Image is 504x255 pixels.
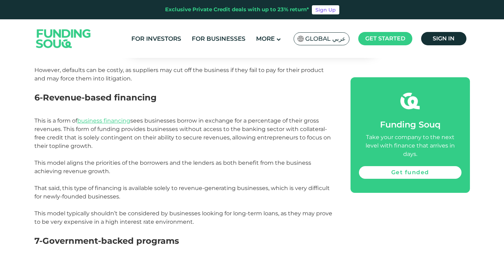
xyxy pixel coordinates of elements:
span: Get started [365,35,405,42]
a: Get funded [359,166,462,179]
div: Exclusive Private Credit deals with up to 23% return* [165,6,309,14]
a: Sign Up [312,5,339,14]
a: For Businesses [190,33,247,45]
span: Global عربي [305,35,346,43]
span: Sign in [433,35,454,42]
a: Sign in [421,32,466,45]
span: That said, this type of financing is available solely to revenue-generating businesses, which is ... [34,185,332,225]
span: Funding Souq [380,119,440,130]
span: 6-Revenue-based financing [34,92,157,103]
img: fsicon [400,91,420,111]
span: More [256,35,275,42]
img: SA Flag [297,36,304,42]
img: Logo [29,21,98,57]
div: Take your company to the next level with finance that arrives in days. [359,133,462,158]
a: For Investors [130,33,183,45]
a: business financing [77,117,130,124]
span: This form of funding sees suppliers provide SMEs with goods on credit and receive their payments ... [34,16,324,82]
span: 7-Government-backed programs [34,236,179,246]
span: This is a form of sees businesses borrow in exchange for a percentage of their gross revenues. Th... [34,117,331,175]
